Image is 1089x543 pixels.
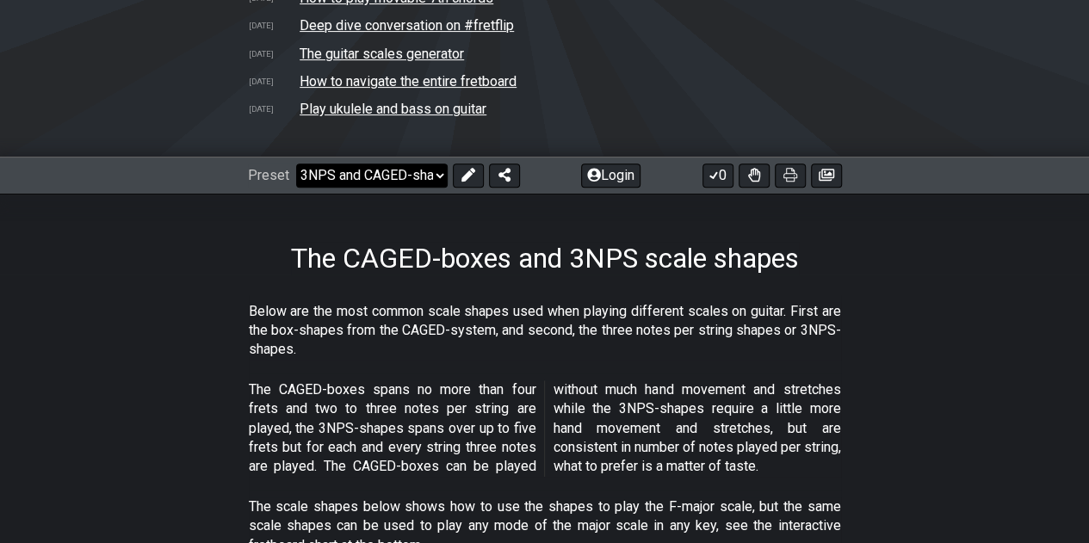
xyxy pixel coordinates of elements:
[702,164,733,188] button: 0
[249,380,841,477] p: The CAGED-boxes spans no more than four frets and two to three notes per string are played, the 3...
[248,12,842,40] tr: Deep dive conversation on #fretflip by Google NotebookLM
[775,164,806,188] button: Print
[299,72,517,90] td: How to navigate the entire fretboard
[248,40,842,67] tr: How to create scale and chord charts
[248,16,300,34] td: [DATE]
[299,45,465,63] td: The guitar scales generator
[249,302,841,360] p: Below are the most common scale shapes used when playing different scales on guitar. First are th...
[299,100,487,118] td: Play ukulele and bass on guitar
[489,164,520,188] button: Share Preset
[248,95,842,122] tr: How to play ukulele and bass on your guitar
[739,164,770,188] button: Toggle Dexterity for all fretkits
[299,16,515,34] td: Deep dive conversation on #fretflip
[248,100,300,118] td: [DATE]
[811,164,842,188] button: Create image
[453,164,484,188] button: Edit Preset
[581,164,640,188] button: Login
[291,242,799,275] h1: The CAGED-boxes and 3NPS scale shapes
[296,164,448,188] select: Preset
[248,167,289,183] span: Preset
[248,67,842,95] tr: Note patterns to navigate the entire fretboard
[248,72,300,90] td: [DATE]
[248,45,300,63] td: [DATE]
